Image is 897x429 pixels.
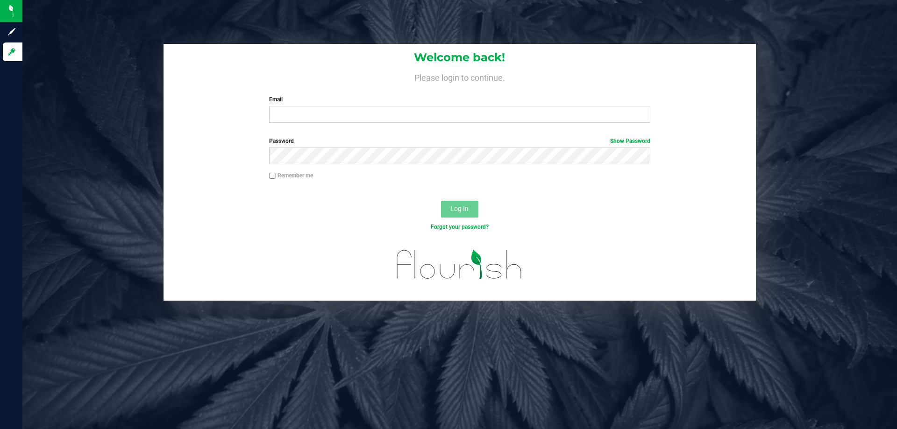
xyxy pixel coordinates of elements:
[7,27,16,36] inline-svg: Sign up
[431,224,489,230] a: Forgot your password?
[269,95,650,104] label: Email
[450,205,469,212] span: Log In
[164,51,756,63] h1: Welcome back!
[269,171,313,180] label: Remember me
[7,47,16,56] inline-svg: Log in
[164,71,756,82] h4: Please login to continue.
[269,173,276,179] input: Remember me
[269,138,294,144] span: Password
[610,138,650,144] a: Show Password
[385,241,534,288] img: flourish_logo.svg
[441,201,478,218] button: Log In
